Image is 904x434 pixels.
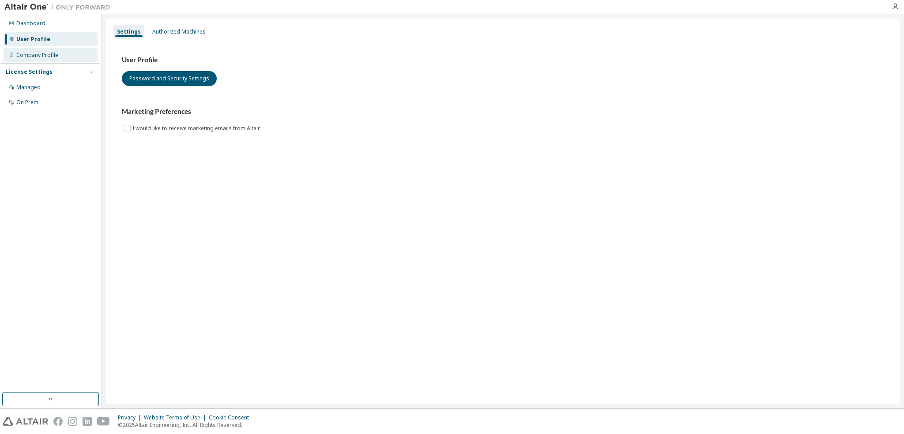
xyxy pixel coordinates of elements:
[68,417,77,426] img: instagram.svg
[3,417,48,426] img: altair_logo.svg
[152,28,206,35] div: Authorized Machines
[118,421,254,429] p: © 2025 Altair Engineering, Inc. All Rights Reserved.
[117,28,141,35] div: Settings
[118,414,144,421] div: Privacy
[97,417,110,426] img: youtube.svg
[53,417,63,426] img: facebook.svg
[16,20,45,27] div: Dashboard
[4,3,115,11] img: Altair One
[209,414,254,421] div: Cookie Consent
[16,84,41,91] div: Managed
[122,71,217,86] button: Password and Security Settings
[122,56,884,64] h3: User Profile
[16,36,50,43] div: User Profile
[16,52,58,59] div: Company Profile
[16,99,38,106] div: On Prem
[6,68,53,75] div: License Settings
[144,414,209,421] div: Website Terms of Use
[122,107,884,116] h3: Marketing Preferences
[83,417,92,426] img: linkedin.svg
[132,123,262,134] label: I would like to receive marketing emails from Altair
